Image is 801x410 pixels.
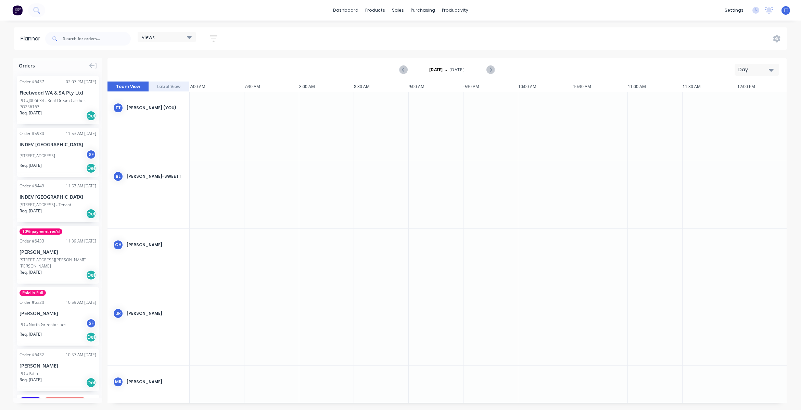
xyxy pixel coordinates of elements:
div: 11:00 AM [628,82,683,92]
div: SF [86,149,96,160]
div: INDEV [GEOGRAPHIC_DATA] [20,141,96,148]
div: 7:00 AM [190,82,244,92]
div: [PERSON_NAME]-Sweett [127,173,184,179]
div: Del [86,163,96,173]
a: dashboard [330,5,362,15]
span: - [445,66,447,74]
span: 10% payment rec'd [20,228,62,235]
span: Account [20,397,41,403]
button: Previous page [400,65,408,74]
div: purchasing [407,5,438,15]
div: 11:53 AM [DATE] [66,131,96,137]
div: 10:30 AM [573,82,628,92]
div: 8:00 AM [299,82,354,92]
div: 7:30 AM [244,82,299,92]
div: BL [113,171,123,182]
button: Day [735,64,779,76]
div: [PERSON_NAME] [127,242,184,248]
div: Order # 5930 [20,131,44,137]
div: TT [113,103,123,113]
span: Views [142,34,155,41]
span: [DATE] [449,67,465,73]
input: Search for orders... [63,32,131,46]
div: 9:30 AM [463,82,518,92]
span: Paid in Full [20,290,46,296]
div: [PERSON_NAME] [127,310,184,316]
div: SF [86,318,96,328]
div: CH [113,240,123,250]
button: Label View [149,82,190,92]
div: [PERSON_NAME] [127,379,184,385]
div: Del [86,209,96,219]
div: Day [738,66,770,73]
div: Order # 6433 [20,238,44,244]
div: [STREET_ADDRESS][PERSON_NAME][PERSON_NAME] [20,257,96,269]
div: 11:39 AM [DATE] [66,238,96,244]
div: 9:00 AM [409,82,463,92]
span: Req. [DATE] [20,208,42,214]
div: Del [86,377,96,388]
span: Req. [DATE] [20,110,42,116]
button: Team View [107,82,149,92]
strong: [DATE] [429,67,443,73]
span: Req. [DATE] [20,269,42,275]
div: 02:07 PM [DATE] [66,79,96,85]
div: Fleetwood WA & SA Pty Ltd [20,89,96,96]
span: Req. [DATE] [20,377,42,383]
span: Req. [DATE] [20,162,42,169]
div: PO #Patio [20,371,38,377]
div: settings [721,5,747,15]
div: 10:00 AM [518,82,573,92]
div: INDEV [GEOGRAPHIC_DATA] [20,193,96,200]
div: sales [389,5,407,15]
div: 10:59 AM [DATE] [66,299,96,306]
div: Order # 6449 [20,183,44,189]
div: Planner [21,35,44,43]
div: Del [86,332,96,342]
div: Order # 6320 [20,299,44,306]
div: [PERSON_NAME] [20,310,96,317]
button: Next page [486,65,494,74]
img: Factory [12,5,23,15]
div: [STREET_ADDRESS] [20,153,55,159]
div: 11:30 AM [683,82,737,92]
div: Order # 6432 [20,352,44,358]
div: [PERSON_NAME] [20,248,96,256]
div: productivity [438,5,472,15]
div: PO #J006634 - Roof Dream Catcher. PO256163 [20,98,96,110]
div: 11:53 AM [DATE] [66,183,96,189]
div: [PERSON_NAME] (You) [127,105,184,111]
div: [STREET_ADDRESS] - Tenant [20,202,71,208]
span: Contract complete [44,397,86,403]
span: TT [784,7,788,13]
div: JR [113,308,123,319]
div: 12:00 PM [737,82,792,92]
span: Orders [19,62,35,69]
div: 10:57 AM [DATE] [66,352,96,358]
div: [PERSON_NAME] [20,362,96,369]
div: Order # 6437 [20,79,44,85]
div: products [362,5,389,15]
div: Del [86,111,96,121]
div: 8:30 AM [354,82,409,92]
div: Del [86,270,96,280]
div: MR [113,377,123,387]
div: PO #North Greenbushes [20,322,66,328]
span: Req. [DATE] [20,331,42,337]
